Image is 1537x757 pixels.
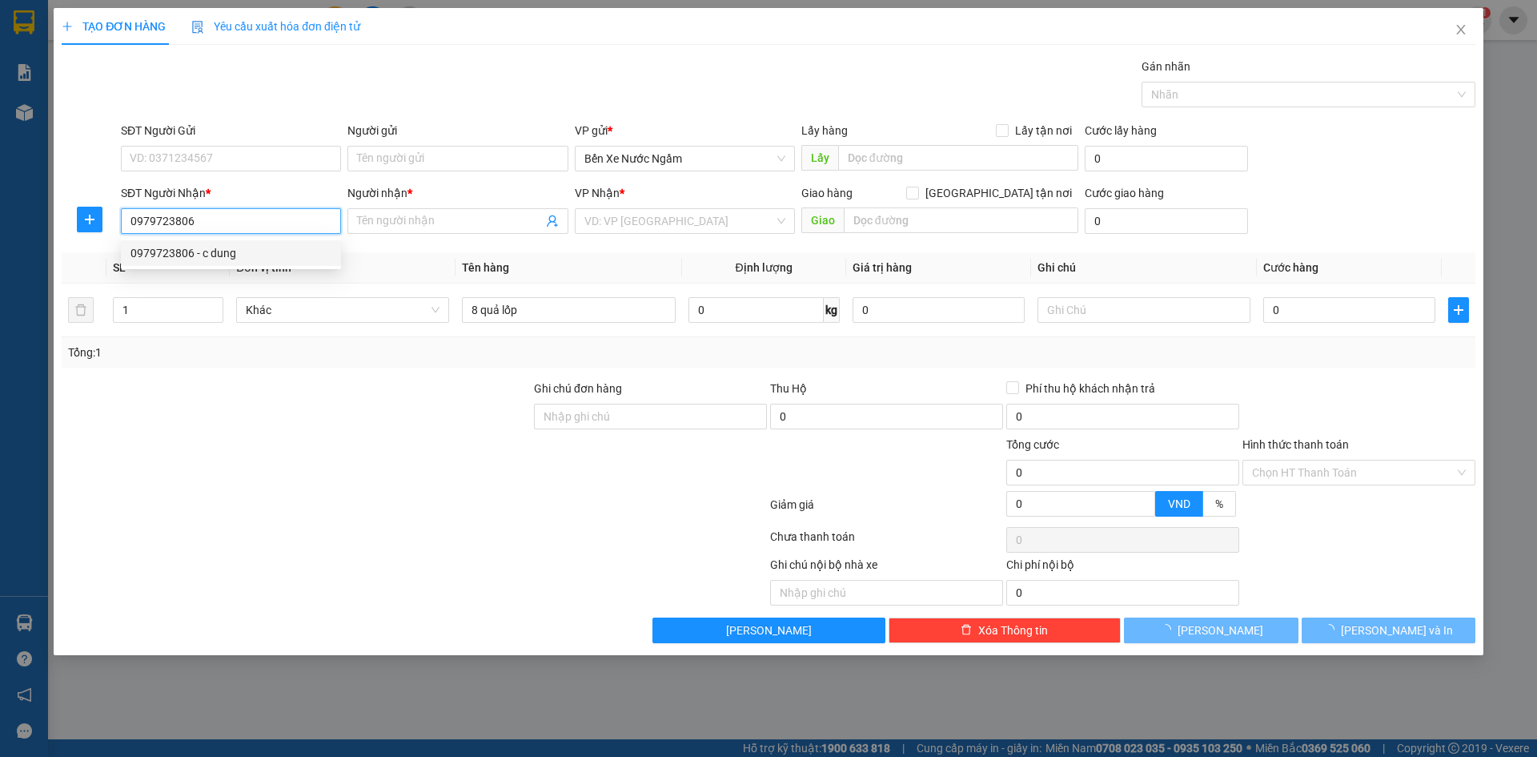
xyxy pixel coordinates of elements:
[62,20,166,33] span: TẠO ĐƠN HÀNG
[1449,304,1468,316] span: plus
[1085,187,1164,199] label: Cước giao hàng
[1242,438,1349,451] label: Hình thức thanh toán
[246,298,439,322] span: Khác
[113,261,126,274] span: SL
[801,145,838,171] span: Lấy
[130,244,331,262] div: 0979723806 - c dung
[68,344,593,361] div: Tổng: 1
[1031,252,1257,284] th: Ghi chú
[1439,8,1483,53] button: Close
[1263,261,1318,274] span: Cước hàng
[919,184,1078,202] span: [GEOGRAPHIC_DATA] tận nơi
[534,404,767,429] input: Ghi chú đơn hàng
[121,240,341,266] div: 0979723806 - c dung
[121,184,341,202] div: SĐT Người Nhận
[1455,23,1467,36] span: close
[801,187,853,199] span: Giao hàng
[1142,60,1190,73] label: Gán nhãn
[1006,556,1239,580] div: Chi phí nội bộ
[770,556,1003,580] div: Ghi chú nội bộ nhà xe
[347,184,568,202] div: Người nhận
[546,215,559,228] span: user-add
[978,622,1048,639] span: Xóa Thông tin
[889,618,1122,643] button: deleteXóa Thông tin
[1178,622,1263,639] span: [PERSON_NAME]
[78,213,102,226] span: plus
[1302,618,1475,643] button: [PERSON_NAME] và In
[736,261,793,274] span: Định lượng
[853,261,912,274] span: Giá trị hàng
[347,122,568,139] div: Người gửi
[462,297,675,323] input: VD: Bàn, Ghế
[844,207,1078,233] input: Dọc đường
[853,297,1025,323] input: 0
[838,145,1078,171] input: Dọc đường
[1168,497,1190,510] span: VND
[68,297,94,323] button: delete
[726,622,812,639] span: [PERSON_NAME]
[1085,146,1248,171] input: Cước lấy hàng
[1124,618,1298,643] button: [PERSON_NAME]
[1085,208,1248,234] input: Cước giao hàng
[770,580,1003,606] input: Nhập ghi chú
[1019,380,1162,397] span: Phí thu hộ khách nhận trả
[191,21,204,34] img: icon
[961,624,972,637] span: delete
[1215,497,1223,510] span: %
[1341,622,1453,639] span: [PERSON_NAME] và In
[824,297,840,323] span: kg
[1009,122,1078,139] span: Lấy tận nơi
[801,207,844,233] span: Giao
[770,382,807,395] span: Thu Hộ
[1160,624,1178,635] span: loading
[575,122,795,139] div: VP gửi
[1085,124,1157,137] label: Cước lấy hàng
[462,261,509,274] span: Tên hàng
[768,496,1005,524] div: Giảm giá
[584,147,785,171] span: Bến Xe Nước Ngầm
[801,124,848,137] span: Lấy hàng
[652,618,885,643] button: [PERSON_NAME]
[1037,297,1250,323] input: Ghi Chú
[62,21,73,32] span: plus
[1323,624,1341,635] span: loading
[77,207,102,232] button: plus
[1006,438,1059,451] span: Tổng cước
[1448,297,1469,323] button: plus
[191,20,360,33] span: Yêu cầu xuất hóa đơn điện tử
[768,528,1005,556] div: Chưa thanh toán
[575,187,620,199] span: VP Nhận
[534,382,622,395] label: Ghi chú đơn hàng
[121,122,341,139] div: SĐT Người Gửi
